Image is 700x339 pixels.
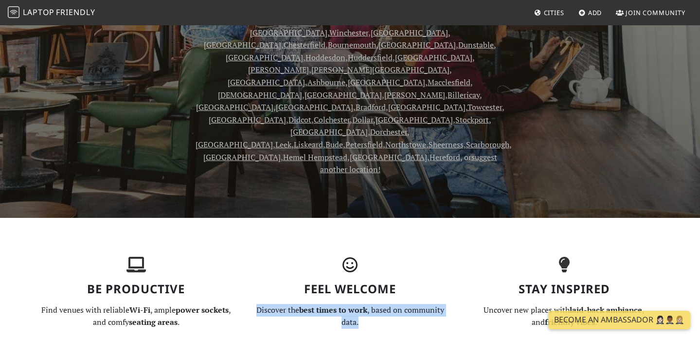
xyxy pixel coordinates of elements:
[35,282,237,296] h3: Be Productive
[209,114,286,125] a: [GEOGRAPHIC_DATA]
[196,139,273,150] a: [GEOGRAPHIC_DATA]
[545,317,595,327] strong: friendly vibes
[612,4,689,21] a: Join Community
[288,114,311,125] a: Didcot
[348,52,393,63] a: Huddersfield
[428,77,470,88] a: Macclesfield
[371,27,448,38] a: [GEOGRAPHIC_DATA]
[283,152,347,162] a: Hemel Hempstead
[226,52,303,63] a: [GEOGRAPHIC_DATA]
[395,52,472,63] a: [GEOGRAPHIC_DATA]
[276,102,353,112] a: [GEOGRAPHIC_DATA]
[305,52,345,63] a: Hoddesdon
[311,64,449,75] a: [PERSON_NAME][GEOGRAPHIC_DATA]
[548,311,690,329] a: Become an Ambassador 🤵🏻‍♀️🤵🏾‍♂️🤵🏼‍♀️
[378,39,456,50] a: [GEOGRAPHIC_DATA]
[352,114,373,125] a: Dollar
[196,102,273,112] a: [GEOGRAPHIC_DATA]
[314,114,350,125] a: Colchester
[370,126,407,137] a: Dorchester
[429,139,464,150] a: Sheerness
[249,282,451,296] h3: Feel Welcome
[23,7,54,18] span: Laptop
[458,39,494,50] a: Dunstable
[467,102,502,112] a: Towcester
[376,114,453,125] a: [GEOGRAPHIC_DATA]
[348,77,425,88] a: [GEOGRAPHIC_DATA]
[290,126,368,137] a: [GEOGRAPHIC_DATA]
[329,27,368,38] a: Winchester
[448,89,480,100] a: Billericay
[345,139,383,150] a: Petersfield
[455,114,489,125] a: Stockport
[176,304,229,315] strong: power sockets
[250,27,327,38] a: [GEOGRAPHIC_DATA]
[204,39,281,50] a: [GEOGRAPHIC_DATA]
[299,304,367,315] strong: best times to work
[388,102,466,112] a: [GEOGRAPHIC_DATA]
[328,39,376,50] a: Bournemouth
[249,304,451,329] p: Discover the , based on community data.
[356,102,386,112] a: Bradford
[430,152,460,162] a: Hereford
[228,77,305,88] a: [GEOGRAPHIC_DATA]
[574,4,606,21] a: Add
[8,6,19,18] img: LaptopFriendly
[129,317,178,327] strong: seating areas
[203,152,281,162] a: [GEOGRAPHIC_DATA]
[307,77,345,88] a: Ashbourne
[284,39,325,50] a: Chesterfield
[384,89,445,100] a: [PERSON_NAME]
[588,8,602,17] span: Add
[305,89,382,100] a: [GEOGRAPHIC_DATA]
[350,152,427,162] a: [GEOGRAPHIC_DATA]
[248,64,309,75] a: [PERSON_NAME]
[466,139,509,150] a: Scarborough
[35,304,237,329] p: Find venues with reliable , ample , and comfy .
[275,139,291,150] a: Leek
[570,304,642,315] strong: laid-back ambiance
[325,139,343,150] a: Bude
[8,4,95,21] a: LaptopFriendly LaptopFriendly
[463,282,665,296] h3: Stay Inspired
[626,8,685,17] span: Join Community
[530,4,568,21] a: Cities
[294,139,323,150] a: Liskeard
[129,304,150,315] strong: Wi-Fi
[218,89,302,100] a: [DEMOGRAPHIC_DATA]
[385,139,426,150] a: Northstowe
[544,8,564,17] span: Cities
[463,304,665,329] p: Uncover new places with , and .
[56,7,95,18] span: Friendly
